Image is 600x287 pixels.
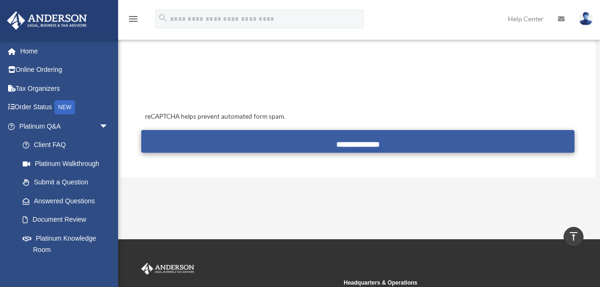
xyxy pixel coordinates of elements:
a: Answered Questions [13,191,123,210]
a: menu [128,17,139,25]
i: vertical_align_top [568,231,579,242]
a: Client FAQ [13,136,123,155]
a: Order StatusNEW [7,98,123,117]
img: Anderson Advisors Platinum Portal [139,263,196,275]
a: Online Ordering [7,61,123,79]
a: Document Review [13,210,118,229]
img: User Pic [579,12,593,26]
a: Submit a Question [13,173,123,192]
a: Platinum Q&Aarrow_drop_down [7,117,123,136]
a: Platinum Walkthrough [13,154,123,173]
a: vertical_align_top [564,227,583,247]
i: menu [128,13,139,25]
span: arrow_drop_down [99,117,118,136]
iframe: reCAPTCHA [142,55,286,92]
div: reCAPTCHA helps prevent automated form spam. [141,111,574,122]
div: NEW [54,100,75,114]
img: Anderson Advisors Platinum Portal [4,11,90,30]
a: Platinum Knowledge Room [13,229,123,259]
i: search [158,13,168,23]
a: Tax Organizers [7,79,123,98]
a: Home [7,42,123,61]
